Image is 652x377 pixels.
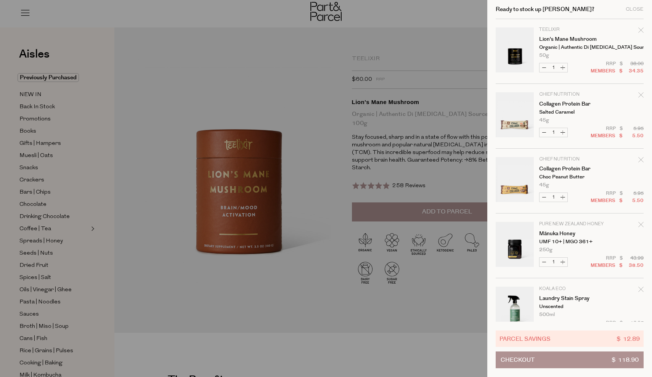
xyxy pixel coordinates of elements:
div: Remove Laundry Stain Spray [638,286,644,296]
span: 500ml [539,312,555,317]
input: QTY Collagen Protein Bar [549,128,558,137]
input: QTY Collagen Protein Bar [549,193,558,202]
a: Mānuka Honey [539,231,598,236]
p: Teelixir [539,27,598,32]
span: 45g [539,183,549,188]
div: Remove Mānuka Honey [638,221,644,231]
span: 45g [539,118,549,123]
div: Remove Lion's Mane Mushroom [638,26,644,37]
a: Collagen Protein Bar [539,101,598,107]
h2: Ready to stock up [PERSON_NAME]? [496,6,594,12]
p: Choc Peanut Butter [539,175,598,180]
div: Close [626,7,644,12]
span: $ 118.90 [612,352,639,368]
span: 50g [539,53,549,58]
a: Laundry Stain Spray [539,296,598,301]
p: Koala Eco [539,287,598,291]
input: QTY Mānuka Honey [549,258,558,266]
span: Parcel Savings [499,334,551,343]
p: Pure New Zealand Honey [539,222,598,226]
a: Collagen Protein Bar [539,166,598,172]
p: Chief Nutrition [539,157,598,162]
span: $ 12.89 [617,334,640,343]
p: Unscented [539,304,598,309]
a: Lion's Mane Mushroom [539,37,598,42]
button: Checkout$ 118.90 [496,351,644,368]
div: Remove Collagen Protein Bar [638,156,644,166]
span: 250g [539,247,552,252]
input: QTY Lion's Mane Mushroom [549,63,558,72]
p: Salted Caramel [539,110,598,115]
div: Remove Collagen Protein Bar [638,91,644,101]
p: UMF 10+ | MGO 361+ [539,239,598,244]
p: Chief Nutrition [539,92,598,97]
span: Checkout [501,352,535,368]
p: Organic | Authentic Di [MEDICAL_DATA] Source [539,45,598,50]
